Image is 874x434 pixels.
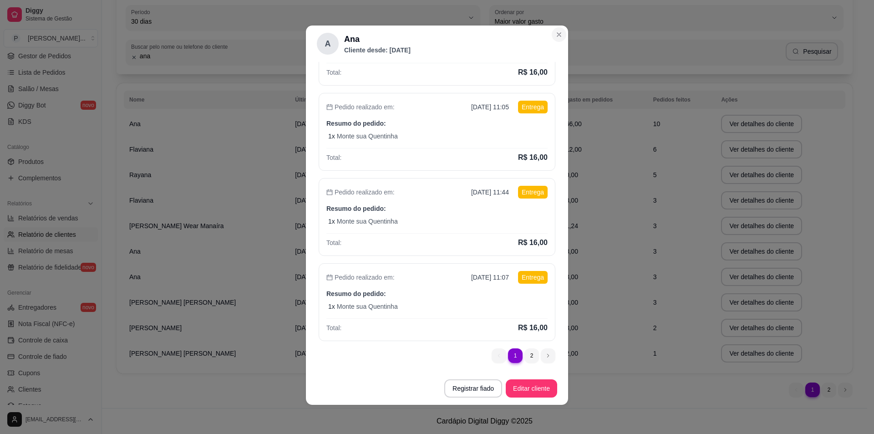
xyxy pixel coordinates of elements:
p: [DATE] 11:07 [471,273,509,282]
p: Total: [326,68,341,77]
li: pagination item 2 [524,348,539,363]
p: Monte sua Quentinha [337,132,398,141]
p: Resumo do pedido: [326,289,548,298]
p: Pedido realizado em: [326,273,395,282]
p: Resumo do pedido: [326,119,548,128]
p: R$ 16,00 [518,67,548,78]
p: 1 x [328,217,335,226]
p: Entrega [518,186,548,199]
button: Registrar fiado [444,379,502,398]
p: Monte sua Quentinha [337,302,398,311]
p: 1 x [328,132,335,141]
span: calendar [326,104,333,110]
p: [DATE] 11:44 [471,188,509,197]
p: Entrega [518,101,548,113]
p: R$ 16,00 [518,237,548,248]
p: Pedido realizado em: [326,102,395,112]
span: calendar [326,189,333,195]
p: Cliente desde: [DATE] [344,46,411,55]
p: Pedido realizado em: [326,188,395,197]
p: Entrega [518,271,548,284]
h2: Ana [344,33,411,46]
p: Total: [326,323,341,332]
p: Resumo do pedido: [326,204,548,213]
p: Total: [326,238,341,247]
nav: pagination navigation [487,344,560,368]
li: next page button [541,348,555,363]
p: R$ 16,00 [518,152,548,163]
li: pagination item 1 active [508,348,523,363]
p: 1 x [328,302,335,311]
p: [DATE] 11:05 [471,102,509,112]
button: Editar cliente [506,379,557,398]
div: A [317,33,339,55]
p: R$ 16,00 [518,322,548,333]
p: Total: [326,153,341,162]
p: Monte sua Quentinha [337,217,398,226]
span: calendar [326,274,333,281]
button: Close [552,27,566,42]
